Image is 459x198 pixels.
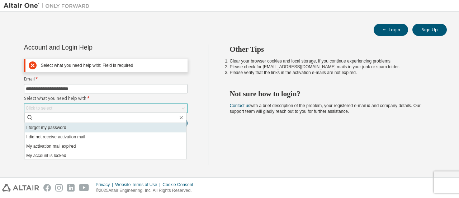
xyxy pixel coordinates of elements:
div: Click to select [26,105,52,111]
li: Please verify that the links in the activation e-mails are not expired. [230,70,434,75]
div: Click to select [24,104,187,112]
h2: Not sure how to login? [230,89,434,98]
h2: Other Tips [230,45,434,54]
div: Select what you need help with: Field is required [41,63,184,68]
img: youtube.svg [79,184,89,192]
div: Privacy [96,182,115,188]
img: Altair One [4,2,93,9]
label: Email [24,76,188,82]
img: linkedin.svg [67,184,75,192]
button: Sign Up [412,24,447,36]
span: with a brief description of the problem, your registered e-mail id and company details. Our suppo... [230,103,421,114]
div: Cookie Consent [162,182,197,188]
li: Please check for [EMAIL_ADDRESS][DOMAIN_NAME] mails in your junk or spam folder. [230,64,434,70]
a: Contact us [230,103,250,108]
img: instagram.svg [55,184,63,192]
div: Account and Login Help [24,45,155,50]
label: Select what you need help with [24,96,188,101]
div: Website Terms of Use [115,182,162,188]
img: altair_logo.svg [2,184,39,192]
li: I forgot my password [24,123,186,132]
img: facebook.svg [43,184,51,192]
p: © 2025 Altair Engineering, Inc. All Rights Reserved. [96,188,198,194]
li: Clear your browser cookies and local storage, if you continue experiencing problems. [230,58,434,64]
button: Login [374,24,408,36]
